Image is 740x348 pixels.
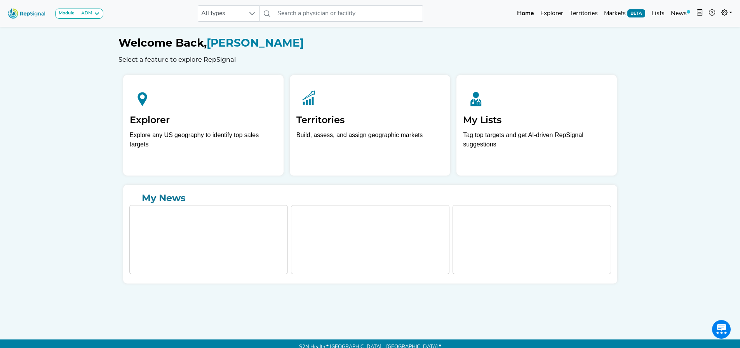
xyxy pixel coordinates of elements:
strong: Module [59,11,75,16]
input: Search a physician or facility [274,5,423,22]
p: Tag top targets and get AI-driven RepSignal suggestions [463,130,610,153]
a: Territories [566,6,601,21]
a: MarketsBETA [601,6,648,21]
a: My News [129,191,611,205]
span: Welcome Back, [118,36,207,49]
a: Home [514,6,537,21]
a: TerritoriesBuild, assess, and assign geographic markets [290,75,450,176]
p: Build, assess, and assign geographic markets [296,130,444,153]
a: Explorer [537,6,566,21]
h1: [PERSON_NAME] [118,37,622,50]
a: News [668,6,693,21]
div: Explore any US geography to identify top sales targets [130,130,277,149]
h2: Territories [296,115,444,126]
button: ModuleADM [55,9,103,19]
div: ADM [78,10,92,17]
h2: My Lists [463,115,610,126]
a: My ListsTag top targets and get AI-driven RepSignal suggestions [456,75,617,176]
span: All types [198,6,245,21]
button: Intel Book [693,6,706,21]
h6: Select a feature to explore RepSignal [118,56,622,63]
a: ExplorerExplore any US geography to identify top sales targets [123,75,284,176]
span: BETA [627,9,645,17]
h2: Explorer [130,115,277,126]
a: Lists [648,6,668,21]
